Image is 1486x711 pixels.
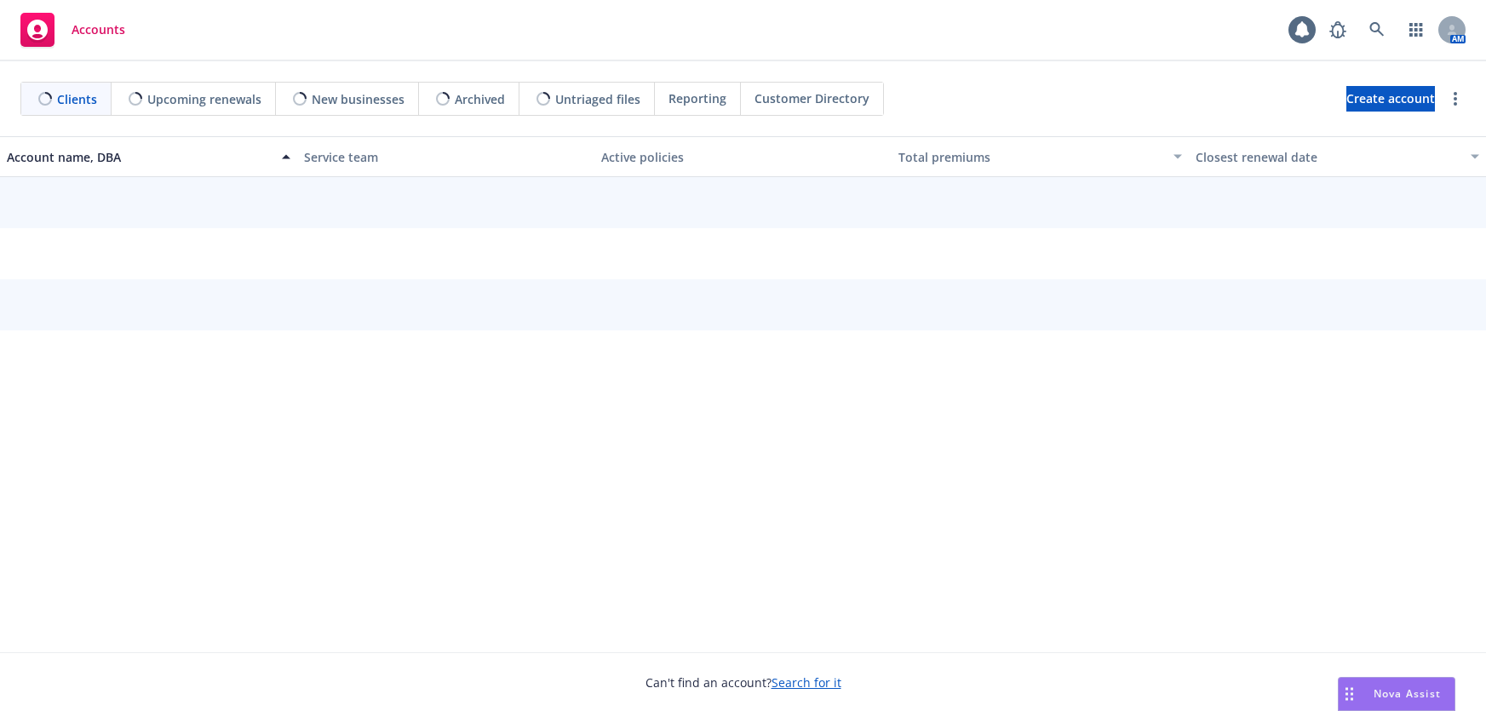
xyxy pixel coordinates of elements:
div: Account name, DBA [7,148,272,166]
a: Report a Bug [1321,13,1355,47]
span: Clients [57,90,97,108]
span: Customer Directory [754,89,869,107]
div: Total premiums [898,148,1163,166]
a: Switch app [1399,13,1433,47]
a: more [1445,89,1466,109]
div: Active policies [601,148,885,166]
span: Nova Assist [1374,686,1441,701]
span: Reporting [668,89,726,107]
a: Create account [1346,86,1435,112]
span: Untriaged files [555,90,640,108]
div: Service team [304,148,588,166]
a: Search [1360,13,1394,47]
div: Drag to move [1339,678,1360,710]
span: Archived [455,90,505,108]
button: Active policies [594,136,892,177]
button: Closest renewal date [1189,136,1486,177]
button: Service team [297,136,594,177]
a: Search for it [772,674,841,691]
span: Can't find an account? [645,674,841,691]
div: Closest renewal date [1196,148,1460,166]
button: Nova Assist [1338,677,1455,711]
span: New businesses [312,90,404,108]
button: Total premiums [892,136,1189,177]
span: Create account [1346,83,1435,115]
span: Accounts [72,23,125,37]
span: Upcoming renewals [147,90,261,108]
a: Accounts [14,6,132,54]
